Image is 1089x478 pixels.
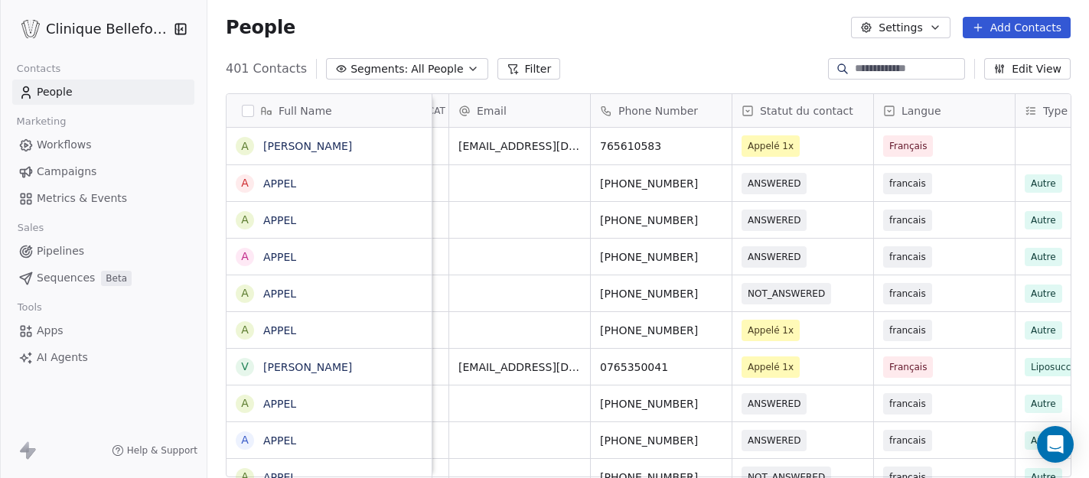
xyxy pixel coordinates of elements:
[112,444,197,457] a: Help & Support
[600,213,722,228] span: [PHONE_NUMBER]
[600,286,722,301] span: [PHONE_NUMBER]
[760,103,853,119] span: Statut du contact
[497,58,561,80] button: Filter
[889,176,926,191] span: francais
[600,359,722,375] span: 0765350041
[317,286,439,301] span: [DATE] 05:58 PM
[748,176,800,191] span: ANSWERED
[11,216,51,239] span: Sales
[37,137,92,153] span: Workflows
[227,128,432,478] div: grid
[263,288,296,300] a: APPEL
[279,103,332,119] span: Full Name
[889,138,927,154] span: Français
[1025,174,1062,193] span: Autre
[263,324,296,337] a: APPEL
[600,433,722,448] span: [PHONE_NUMBER]
[101,271,132,286] span: Beta
[11,296,48,319] span: Tools
[263,361,352,373] a: [PERSON_NAME]
[1025,211,1062,229] span: Autre
[12,265,194,291] a: SequencesBeta
[600,396,722,411] span: [PHONE_NUMBER]
[851,17,950,38] button: Settings
[241,359,249,375] div: V
[46,19,170,39] span: Clinique Bellefontaine
[263,140,352,152] a: [PERSON_NAME]
[732,94,873,127] div: Statut du contact
[12,318,194,343] a: Apps
[263,398,296,410] a: APPEL
[317,433,439,448] span: [DATE] 03:23 PM
[591,94,732,127] div: Phone Number
[12,345,194,370] a: AI Agents
[12,239,194,264] a: Pipelines
[600,138,722,154] span: 765610583
[1037,426,1074,463] div: Open Intercom Messenger
[411,61,463,77] span: All People
[37,84,73,100] span: People
[317,323,439,338] span: [DATE] 05:39 PM
[748,213,800,228] span: ANSWERED
[351,61,408,77] span: Segments:
[317,138,439,154] span: [DATE] 12:31 PM
[241,212,249,228] div: A
[226,16,295,39] span: People
[241,285,249,301] div: A
[241,138,249,154] div: A
[263,251,296,263] a: APPEL
[1025,248,1062,266] span: Autre
[263,434,296,447] a: APPEL
[37,190,127,206] span: Metrics & Events
[1025,321,1062,340] span: Autre
[1025,285,1062,303] span: Autre
[37,323,64,339] span: Apps
[1025,431,1062,450] span: Autre
[37,164,96,180] span: Campaigns
[600,176,722,191] span: [PHONE_NUMBER]
[428,105,445,117] span: CAT
[241,395,249,411] div: A
[21,20,40,38] img: Logo_Bellefontaine_Black.png
[477,103,507,119] span: Email
[748,323,794,338] span: Appelé 1x
[618,103,698,119] span: Phone Number
[889,249,926,265] span: francais
[12,80,194,105] a: People
[241,249,249,265] div: A
[317,359,439,375] span: [DATE] 05:59 PM
[458,138,581,154] span: [EMAIL_ADDRESS][DOMAIN_NAME]
[874,94,1015,127] div: Langue
[748,286,825,301] span: NOT_ANSWERED
[600,323,722,338] span: [PHONE_NUMBER]
[263,177,296,190] a: APPEL
[241,432,249,448] div: A
[12,132,194,158] a: Workflows
[12,186,194,211] a: Metrics & Events
[889,213,926,228] span: francais
[984,58,1071,80] button: Edit View
[37,243,84,259] span: Pipelines
[963,17,1071,38] button: Add Contacts
[889,359,927,375] span: Français
[748,138,794,154] span: Appelé 1x
[889,433,926,448] span: francais
[458,359,581,375] span: [EMAIL_ADDRESS][DOMAIN_NAME]
[748,433,800,448] span: ANSWERED
[889,396,926,411] span: francais
[748,249,800,265] span: ANSWERED
[902,103,941,119] span: Langue
[748,359,794,375] span: Appelé 1x
[37,350,88,366] span: AI Agents
[241,322,249,338] div: A
[600,249,722,265] span: [PHONE_NUMBER]
[748,396,800,411] span: ANSWERED
[226,60,307,78] span: 401 Contacts
[37,270,95,286] span: Sequences
[449,94,590,127] div: Email
[889,286,926,301] span: francais
[317,213,439,228] span: [DATE] 10:57 AM
[263,214,296,226] a: APPEL
[127,444,197,457] span: Help & Support
[1025,395,1062,413] span: Autre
